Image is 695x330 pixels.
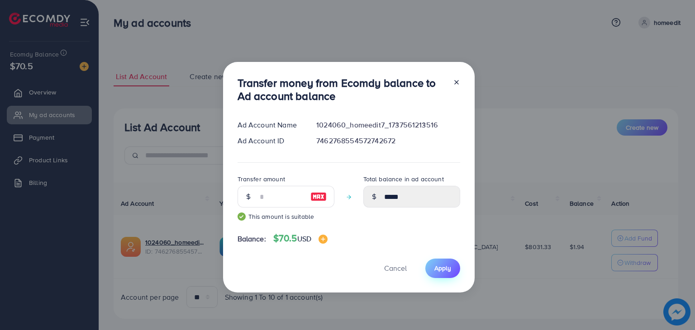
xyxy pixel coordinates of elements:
button: Apply [425,259,460,278]
span: Balance: [238,234,266,244]
h3: Transfer money from Ecomdy balance to Ad account balance [238,76,446,103]
h4: $70.5 [273,233,328,244]
div: Ad Account ID [230,136,309,146]
button: Cancel [373,259,418,278]
span: Apply [434,264,451,273]
img: image [319,235,328,244]
label: Transfer amount [238,174,285,184]
img: image [310,191,327,202]
span: USD [297,234,311,244]
span: Cancel [384,263,407,273]
div: 1024060_homeedit7_1737561213516 [309,120,467,130]
img: guide [238,212,246,221]
div: 7462768554572742672 [309,136,467,146]
label: Total balance in ad account [363,174,444,184]
small: This amount is suitable [238,212,334,221]
div: Ad Account Name [230,120,309,130]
